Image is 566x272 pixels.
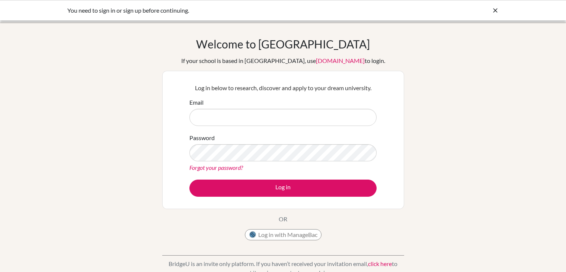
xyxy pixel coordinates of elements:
label: Password [189,133,215,142]
p: Log in below to research, discover and apply to your dream university. [189,83,377,92]
button: Log in [189,180,377,197]
div: If your school is based in [GEOGRAPHIC_DATA], use to login. [181,56,385,65]
a: [DOMAIN_NAME] [316,57,365,64]
a: Forgot your password? [189,164,243,171]
p: OR [279,215,287,224]
div: You need to sign in or sign up before continuing. [67,6,387,15]
label: Email [189,98,204,107]
h1: Welcome to [GEOGRAPHIC_DATA] [196,37,370,51]
button: Log in with ManageBac [245,229,322,240]
a: click here [368,260,392,267]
